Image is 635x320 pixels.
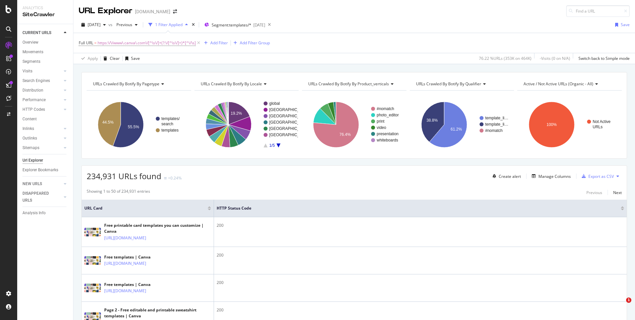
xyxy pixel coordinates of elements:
a: [URL][DOMAIN_NAME] [104,260,146,267]
text: 19.2% [231,111,242,116]
button: Next [613,188,622,196]
button: Clear [101,53,120,64]
a: Performance [22,97,62,103]
button: Manage Columns [529,172,571,180]
button: Export as CSV [579,171,614,181]
text: 55.5% [128,125,139,129]
text: search [161,122,173,126]
div: Showing 1 to 50 of 234,931 entries [87,188,150,196]
div: Create alert [499,174,521,179]
button: [DATE] [79,20,108,30]
button: Segment:templates/*[DATE] [202,20,265,30]
text: 76.4% [340,132,351,137]
button: Previous [114,20,140,30]
div: Outlinks [22,135,37,142]
a: HTTP Codes [22,106,62,113]
div: Next [613,190,622,195]
text: [GEOGRAPHIC_DATA] [269,107,311,112]
text: #nomatch [485,128,503,133]
text: photo_editor [377,113,399,117]
a: Inlinks [22,125,62,132]
span: Active / Not Active URLs (organic - all) [524,81,593,87]
span: 1 [626,298,631,303]
button: Switch back to Simple mode [576,53,630,64]
a: Movements [22,49,68,56]
a: Analysis Info [22,210,68,217]
span: URL Card [84,205,206,211]
a: CURRENT URLS [22,29,62,36]
button: Add Filter Group [231,39,270,47]
a: DISAPPEARED URLS [22,190,62,204]
div: Page 2 - Free editable and printable sweatshirt templates | Canva [104,307,211,319]
a: [URL][DOMAIN_NAME] [104,235,146,241]
div: 200 [217,307,624,313]
div: Analytics [22,5,68,11]
svg: A chart. [87,96,190,153]
div: Distribution [22,87,43,94]
div: Content [22,116,37,123]
div: 76.22 % URLs ( 353K on 464K ) [479,56,531,61]
div: Free printable card templates you can customize | Canva [104,222,211,234]
text: whiteboards [376,138,398,142]
text: 61.2% [450,127,462,132]
button: Create alert [490,171,521,181]
div: 200 [217,280,624,286]
div: Previous [586,190,602,195]
div: Apply [88,56,98,61]
svg: A chart. [302,96,405,153]
span: Segment: templates/* [212,22,251,28]
div: Segments [22,58,40,65]
div: Manage Columns [538,174,571,179]
text: #nomatch [377,106,394,111]
div: Url Explorer [22,157,43,164]
text: [GEOGRAPHIC_DATA] [269,126,311,131]
button: Add Filter [201,39,228,47]
text: templates [161,128,179,133]
div: 200 [217,222,624,228]
div: Analysis Info [22,210,46,217]
div: CURRENT URLS [22,29,51,36]
div: Movements [22,49,43,56]
text: 44.5% [102,120,113,125]
h4: URLs Crawled By Botify By qualifier [415,79,508,89]
div: - Visits ( 0 on N/A ) [540,56,570,61]
img: main image [84,228,101,236]
a: Url Explorer [22,157,68,164]
h4: Active / Not Active URLs [522,79,616,89]
button: 1 Filter Applied [146,20,190,30]
a: Segments [22,58,68,65]
button: Previous [586,188,602,196]
div: 1 Filter Applied [155,22,183,27]
a: Content [22,116,68,123]
text: 1/5 [269,143,275,148]
iframe: Intercom live chat [613,298,628,313]
span: 234,931 URLs found [87,171,161,181]
span: URLs Crawled By Botify By qualifier [416,81,481,87]
h4: URLs Crawled By Botify By pagetype [92,79,185,89]
svg: A chart. [410,96,514,153]
div: Clear [110,56,120,61]
span: 2025 Sep. 7th [88,22,101,27]
svg: A chart. [194,96,298,153]
a: NEW URLS [22,180,62,187]
div: Search Engines [22,77,50,84]
text: video [377,125,386,130]
text: 100% [547,122,557,127]
input: Find a URL [566,5,630,17]
div: 200 [217,252,624,258]
div: Overview [22,39,38,46]
text: global [269,101,280,106]
div: Free templates | Canva [104,254,175,260]
div: Save [621,22,630,27]
a: Outlinks [22,135,62,142]
div: Add Filter [210,40,228,46]
span: = [94,40,97,46]
span: Full URL [79,40,93,46]
text: [GEOGRAPHIC_DATA] [269,120,311,125]
img: main image [84,284,101,292]
span: URLs Crawled By Botify By product_verticals [308,81,389,87]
